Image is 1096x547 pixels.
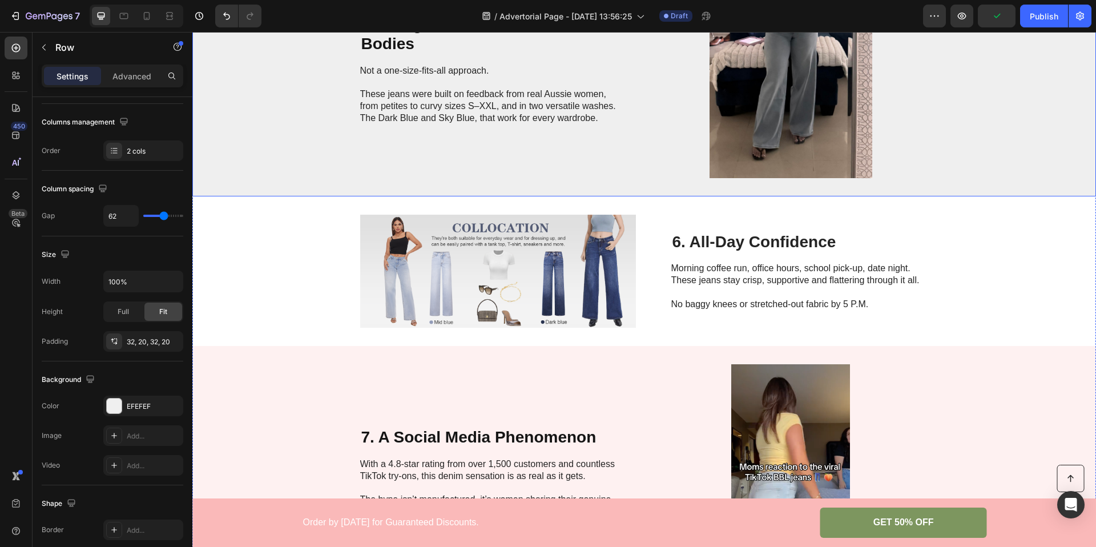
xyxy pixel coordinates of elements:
[42,146,61,156] div: Order
[127,431,180,441] div: Add...
[168,183,444,296] img: gempages_586125443808101211-2d09948b-ae9f-4347-990b-b8e4e4cc3755.png
[479,267,735,279] p: No baggy knees or stretched-out fabric by 5 P.M.
[42,372,97,388] div: Background
[168,462,424,486] p: The hype isn’t manufactured, it’s women sharing their genuine excitement.
[11,122,27,131] div: 450
[127,525,180,536] div: Add...
[42,182,110,197] div: Column spacing
[42,307,63,317] div: Height
[1030,10,1058,22] div: Publish
[42,431,62,441] div: Image
[628,476,795,506] a: GET 50% OFF
[169,396,424,415] p: 7. A Social Media Phenomenon
[42,496,78,512] div: Shape
[42,276,61,287] div: Width
[104,271,183,292] input: Auto
[479,231,735,255] p: Morning coffee run, office hours, school pick-up, date night. These jeans stay crisp, supportive ...
[5,5,85,27] button: 7
[42,247,72,263] div: Size
[1057,491,1085,518] div: Open Intercom Messenger
[118,307,129,317] span: Full
[159,307,167,317] span: Fit
[671,11,688,21] span: Draft
[494,10,497,22] span: /
[42,460,60,470] div: Video
[55,41,152,54] p: Row
[1020,5,1068,27] button: Publish
[104,206,138,226] input: Auto
[127,461,180,471] div: Add...
[9,209,27,218] div: Beta
[42,401,59,411] div: Color
[168,33,424,45] p: Not a one-size-fits-all approach.
[42,211,55,221] div: Gap
[127,146,180,156] div: 2 cols
[127,401,180,412] div: EFEFEF
[499,10,632,22] span: Advertorial Page - [DATE] 13:56:25
[112,70,151,82] p: Advanced
[681,485,742,497] p: GET 50% OFF
[479,199,736,221] h2: 6. All-Day Confidence
[127,337,180,347] div: 32, 20, 32, 20
[168,57,424,92] p: These jeans were built on feedback from real Aussie women, from petites to curvy sizes S–XXL, and...
[215,5,261,27] div: Undo/Redo
[57,70,88,82] p: Settings
[192,32,1096,547] iframe: Design area
[168,395,425,416] h2: Rich Text Editor. Editing area: main
[42,115,131,130] div: Columns management
[75,9,80,23] p: 7
[168,427,424,451] p: With a 4.8-star rating from over 1,500 customers and countless TikTok try-ons, this denim sensati...
[42,525,64,535] div: Border
[42,336,68,347] div: Padding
